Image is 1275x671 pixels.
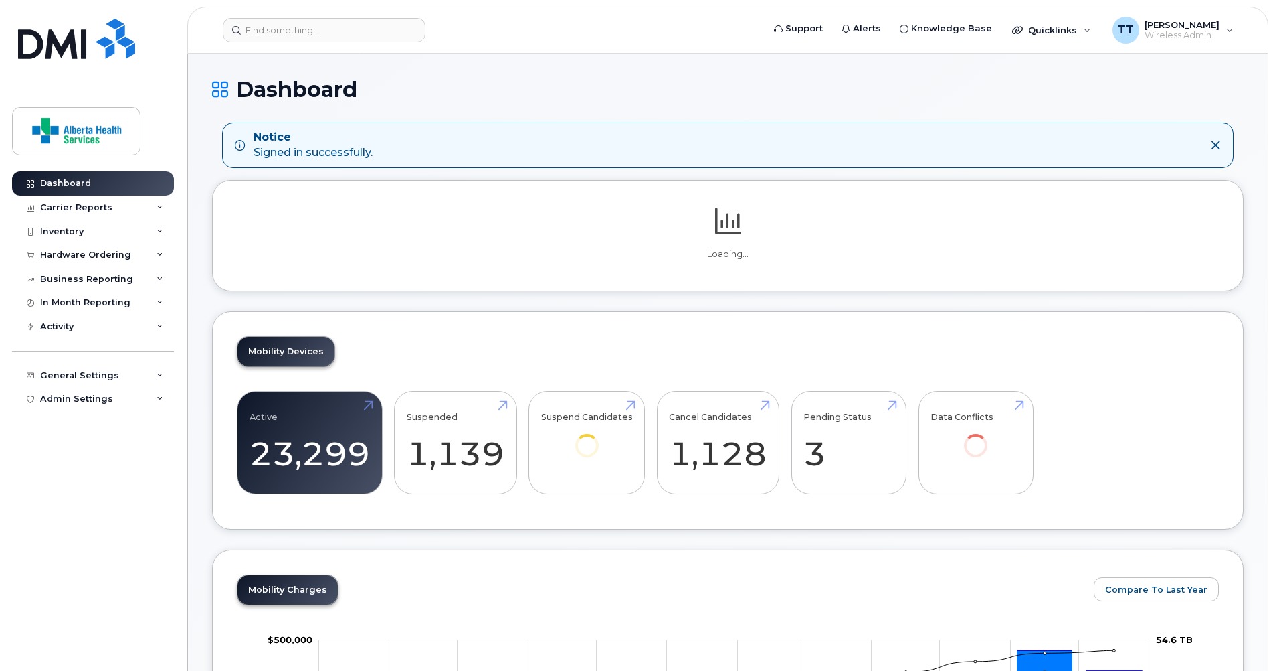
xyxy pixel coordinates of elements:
[237,337,334,366] a: Mobility Devices
[803,398,894,487] a: Pending Status 3
[1094,577,1219,601] button: Compare To Last Year
[1156,633,1193,644] tspan: 54.6 TB
[930,398,1021,475] a: Data Conflicts
[254,130,373,145] strong: Notice
[268,633,312,644] g: $0
[1105,583,1207,596] span: Compare To Last Year
[250,398,370,487] a: Active 23,299
[237,575,338,605] a: Mobility Charges
[669,398,767,487] a: Cancel Candidates 1,128
[254,130,373,161] div: Signed in successfully.
[541,398,633,475] a: Suspend Candidates
[268,633,312,644] tspan: $500,000
[237,248,1219,260] p: Loading...
[212,78,1244,101] h1: Dashboard
[407,398,504,487] a: Suspended 1,139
